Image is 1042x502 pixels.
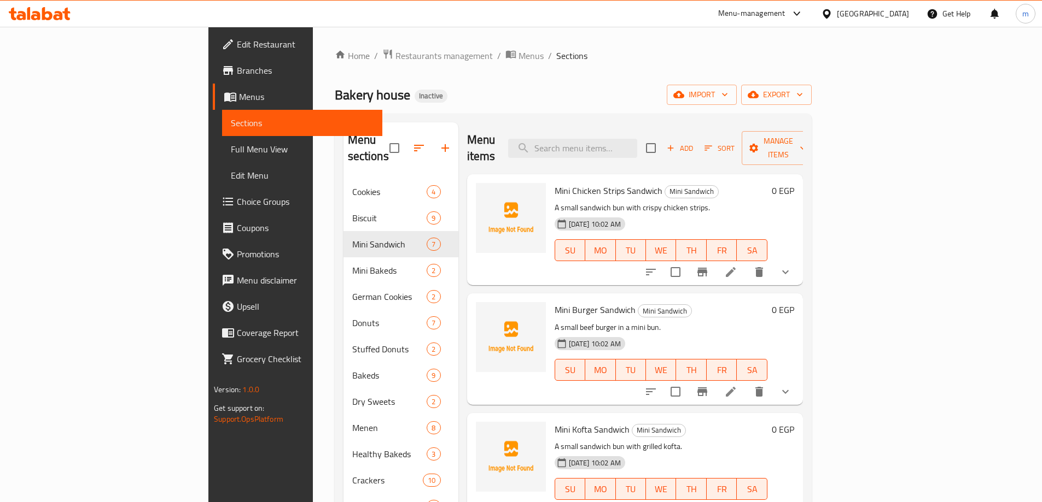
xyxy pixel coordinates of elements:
a: Restaurants management [382,49,493,63]
span: Select to update [664,261,687,284]
a: Support.OpsPlatform [214,412,283,426]
span: Menu disclaimer [237,274,374,287]
button: delete [746,259,772,285]
span: FR [711,481,732,497]
span: Sort items [697,140,742,157]
span: 3 [427,449,440,459]
li: / [548,49,552,62]
span: 7 [427,239,440,250]
span: Mini Kofta Sandwich [555,421,630,438]
span: Get support on: [214,401,264,415]
button: sort-choices [638,379,664,405]
span: Mini Bakeds [352,264,427,277]
span: 9 [427,370,440,381]
span: Coverage Report [237,326,374,339]
button: TH [676,359,706,381]
span: Promotions [237,247,374,261]
div: Stuffed Donuts2 [344,336,458,362]
span: SA [741,481,762,497]
div: Menu-management [718,7,785,20]
span: import [676,88,728,102]
span: 8 [427,423,440,433]
div: Cookies [352,185,427,198]
button: Manage items [742,131,815,165]
div: Stuffed Donuts [352,342,427,356]
span: 2 [427,292,440,302]
button: Add section [432,135,458,161]
span: German Cookies [352,290,427,303]
li: / [497,49,501,62]
span: TU [620,243,642,258]
div: Healthy Bakeds [352,447,427,460]
a: Edit menu item [724,265,737,279]
button: Branch-specific-item [689,379,715,405]
span: Branches [237,64,374,77]
button: TU [616,478,646,500]
span: Coupons [237,221,374,234]
span: 10 [423,475,440,486]
a: Full Menu View [222,136,382,162]
span: MO [590,362,611,378]
div: Menen8 [344,415,458,441]
a: Coverage Report [213,320,382,346]
button: show more [772,259,799,285]
svg: Show Choices [779,385,792,398]
div: items [427,211,440,225]
span: [DATE] 10:02 AM [564,458,625,468]
a: Menu disclaimer [213,267,382,293]
span: Add [665,142,695,155]
div: Mini Sandwich [665,185,719,198]
p: A small sandwich bun with grilled kofta. [555,440,767,453]
div: Donuts7 [344,310,458,336]
a: Edit Restaurant [213,31,382,57]
div: items [427,395,440,408]
span: WE [650,362,672,378]
span: Biscuit [352,211,427,225]
a: Menus [213,84,382,110]
span: 2 [427,265,440,276]
span: Menus [519,49,544,62]
div: [GEOGRAPHIC_DATA] [837,8,909,20]
div: items [427,421,440,434]
span: Sections [556,49,587,62]
button: Add [662,140,697,157]
img: Mini Kofta Sandwich [476,422,546,492]
span: SU [560,243,581,258]
button: SU [555,239,585,261]
button: SA [737,359,767,381]
span: Bakeds [352,369,427,382]
span: Donuts [352,316,427,329]
span: Full Menu View [231,143,374,156]
div: items [423,474,440,487]
a: Choice Groups [213,188,382,215]
span: [DATE] 10:02 AM [564,219,625,229]
div: Mini Bakeds2 [344,257,458,284]
span: 9 [427,213,440,223]
button: WE [646,359,676,381]
span: MO [590,243,611,258]
span: SA [741,243,762,258]
span: Crackers [352,474,423,487]
span: TH [680,362,702,378]
div: Bakeds9 [344,362,458,388]
span: 7 [427,318,440,328]
span: Inactive [415,91,447,101]
div: items [427,316,440,329]
div: items [427,290,440,303]
div: items [427,264,440,277]
span: 4 [427,187,440,197]
span: Sections [231,116,374,129]
span: Bakery house [335,82,410,107]
span: Sort sections [406,135,432,161]
a: Sections [222,110,382,136]
button: SU [555,359,585,381]
span: Mini Sandwich [352,238,427,251]
div: Dry Sweets [352,395,427,408]
span: Mini Sandwich [665,185,718,198]
span: Menus [239,90,374,103]
button: TU [616,239,646,261]
div: Healthy Bakeds3 [344,441,458,467]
